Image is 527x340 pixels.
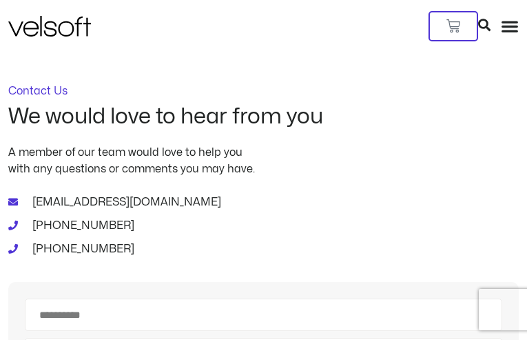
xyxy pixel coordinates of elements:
[29,217,134,234] span: [PHONE_NUMBER]
[8,105,519,128] h2: We would love to hear from you
[29,194,221,210] span: [EMAIL_ADDRESS][DOMAIN_NAME]
[501,17,519,35] div: Menu Toggle
[8,144,519,177] p: A member of our team would love to help you with any questions or comments you may have.
[8,16,91,37] img: Velsoft Training Materials
[8,86,519,97] p: Contact Us
[29,241,134,257] span: [PHONE_NUMBER]
[8,194,519,210] a: [EMAIL_ADDRESS][DOMAIN_NAME]
[352,310,520,340] iframe: chat widget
